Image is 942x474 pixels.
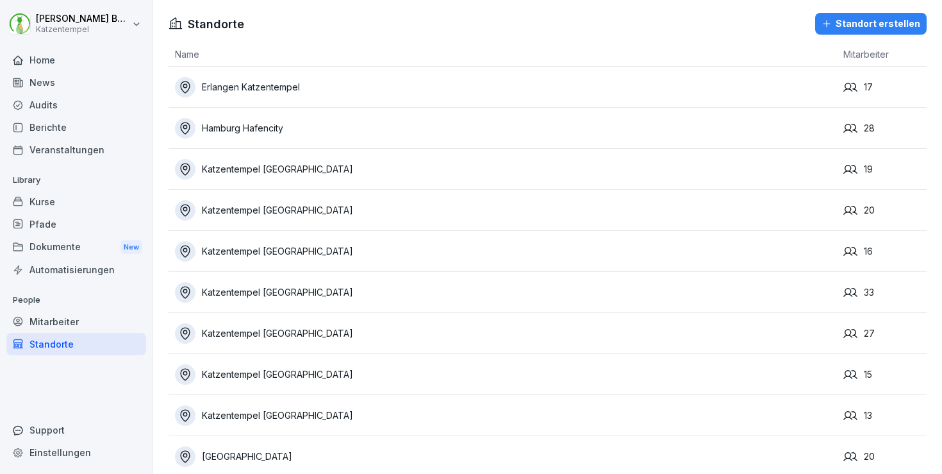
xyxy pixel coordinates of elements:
[843,244,927,258] div: 16
[175,118,837,139] a: Hamburg Hafencity
[6,116,146,139] a: Berichte
[175,405,837,426] a: Katzentempel [GEOGRAPHIC_DATA]
[843,121,927,135] div: 28
[175,200,837,221] a: Katzentempel [GEOGRAPHIC_DATA]
[6,441,146,464] a: Einstellungen
[36,13,129,24] p: [PERSON_NAME] Benedix
[175,159,837,180] a: Katzentempel [GEOGRAPHIC_DATA]
[843,80,927,94] div: 17
[6,94,146,116] a: Audits
[843,326,927,341] div: 27
[6,258,146,281] a: Automatisierungen
[843,409,927,423] div: 13
[169,42,837,67] th: Name
[188,15,244,33] h1: Standorte
[6,235,146,259] div: Dokumente
[843,450,927,464] div: 20
[6,139,146,161] a: Veranstaltungen
[175,282,837,303] a: Katzentempel [GEOGRAPHIC_DATA]
[175,364,837,385] a: Katzentempel [GEOGRAPHIC_DATA]
[175,323,837,344] a: Katzentempel [GEOGRAPHIC_DATA]
[6,290,146,310] p: People
[36,25,129,34] p: Katzentempel
[843,203,927,217] div: 20
[6,71,146,94] a: News
[120,240,142,255] div: New
[6,49,146,71] a: Home
[6,333,146,355] a: Standorte
[6,170,146,190] p: Library
[815,13,927,35] button: Standort erstellen
[175,446,837,467] a: [GEOGRAPHIC_DATA]
[6,419,146,441] div: Support
[6,310,146,333] a: Mitarbeiter
[843,162,927,176] div: 19
[175,77,837,97] a: Erlangen Katzentempel
[843,368,927,382] div: 15
[6,190,146,213] a: Kurse
[6,213,146,235] a: Pfade
[843,285,927,300] div: 33
[6,235,146,259] a: DokumenteNew
[175,241,837,262] a: Katzentempel [GEOGRAPHIC_DATA]
[837,42,927,67] th: Mitarbeiter
[822,17,920,31] div: Standort erstellen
